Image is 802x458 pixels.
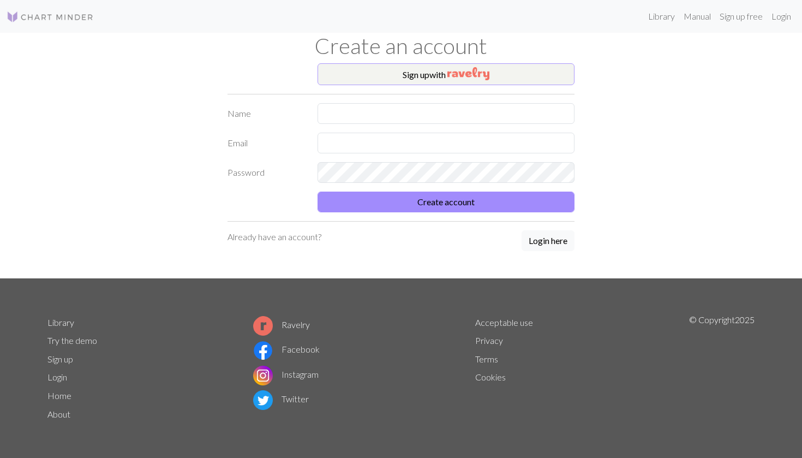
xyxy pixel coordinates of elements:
a: Facebook [253,344,320,354]
a: Ravelry [253,319,310,330]
h1: Create an account [41,33,761,59]
a: Login [47,372,67,382]
label: Name [221,103,311,124]
img: Ravelry [447,67,489,80]
label: Password [221,162,311,183]
img: Ravelry logo [253,316,273,336]
img: Instagram logo [253,366,273,385]
label: Email [221,133,311,153]
a: Try the demo [47,335,97,346]
img: Facebook logo [253,341,273,360]
p: © Copyright 2025 [689,313,755,424]
a: Login [767,5,795,27]
a: Acceptable use [475,317,533,328]
a: About [47,409,70,419]
a: Library [47,317,74,328]
a: Sign up free [715,5,767,27]
a: Privacy [475,335,503,346]
a: Terms [475,354,498,364]
a: Twitter [253,394,309,404]
a: Login here [522,230,574,252]
a: Manual [679,5,715,27]
button: Login here [522,230,574,251]
a: Library [644,5,679,27]
a: Sign up [47,354,73,364]
img: Twitter logo [253,390,273,410]
a: Cookies [475,372,506,382]
button: Sign upwith [318,63,574,85]
a: Instagram [253,369,319,379]
a: Home [47,390,71,401]
button: Create account [318,192,574,212]
img: Logo [7,10,94,23]
p: Already have an account? [228,230,321,243]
